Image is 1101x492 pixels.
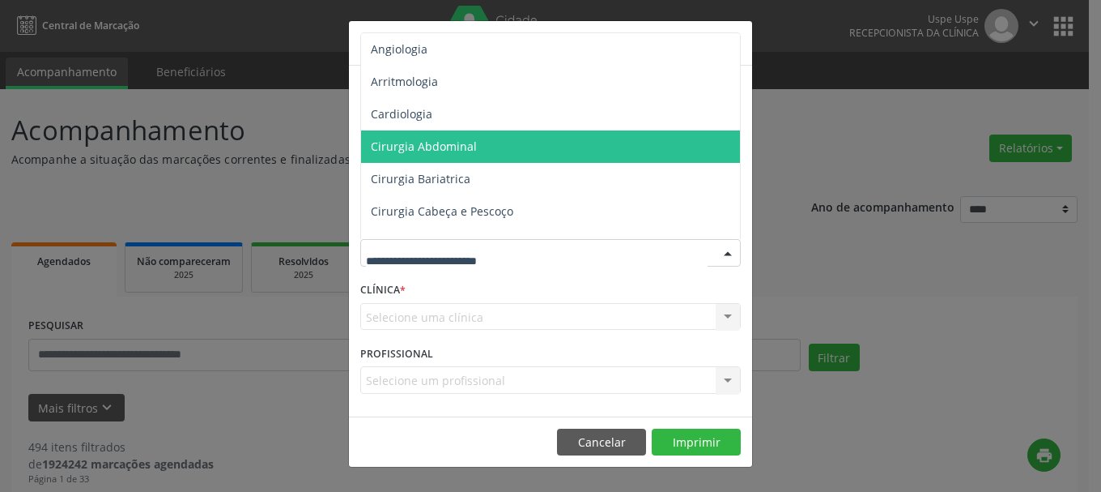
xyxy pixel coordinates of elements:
label: CLÍNICA [360,278,406,303]
span: Cirurgia Abdominal [371,139,477,154]
span: Arritmologia [371,74,438,89]
label: PROFISSIONAL [360,341,433,366]
button: Imprimir [652,429,741,456]
span: Cirurgia Cardiaca [371,236,465,251]
h5: Relatório de agendamentos [360,32,546,53]
button: Cancelar [557,429,646,456]
span: Angiologia [371,41,427,57]
button: Close [720,21,752,61]
span: Cardiologia [371,106,432,122]
span: Cirurgia Bariatrica [371,171,470,186]
span: Cirurgia Cabeça e Pescoço [371,203,513,219]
